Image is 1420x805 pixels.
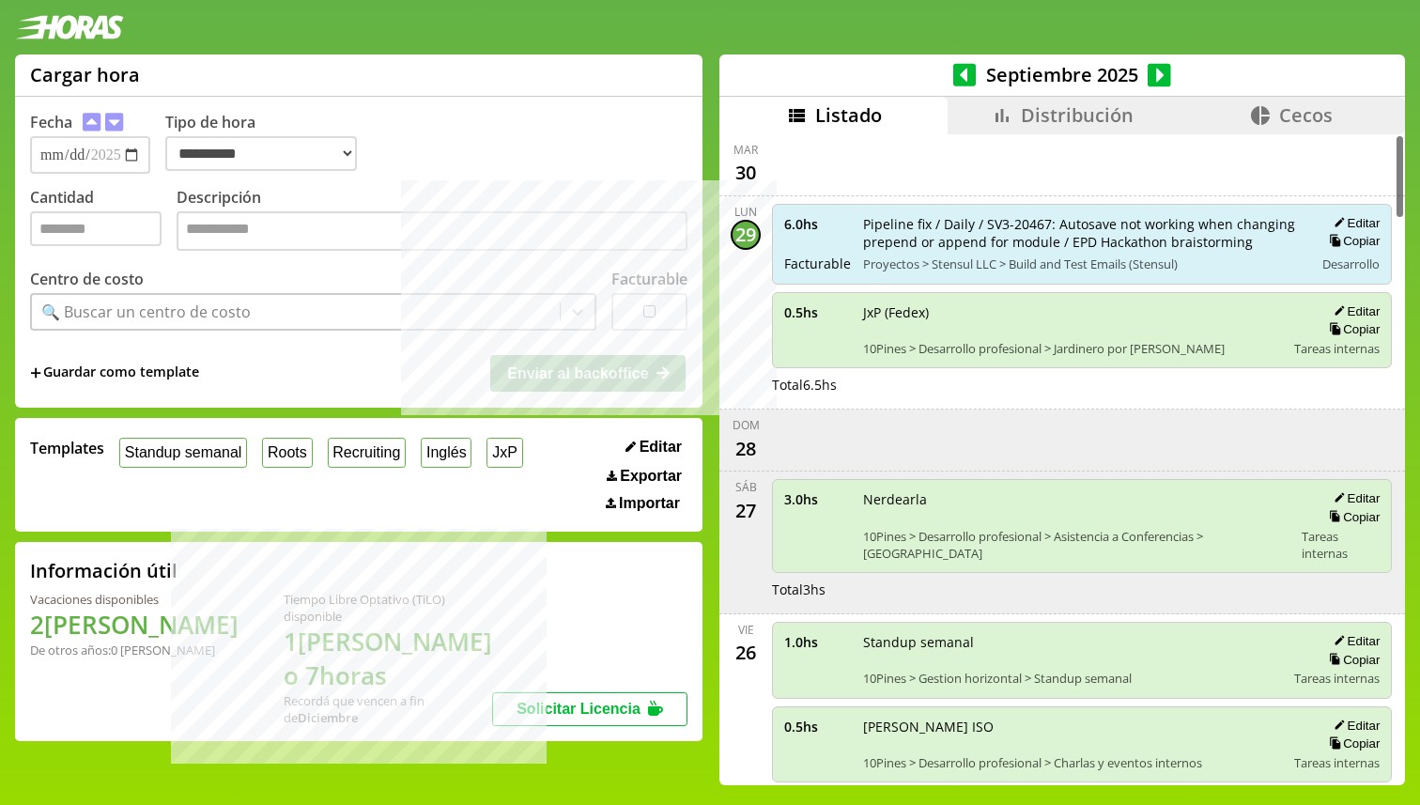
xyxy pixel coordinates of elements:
[731,638,761,668] div: 26
[30,363,199,383] span: +Guardar como template
[863,528,1288,562] span: 10Pines > Desarrollo profesional > Asistencia a Conferencias > [GEOGRAPHIC_DATA]
[784,490,850,508] span: 3.0 hs
[784,255,850,272] span: Facturable
[30,558,177,583] h2: Información útil
[1294,670,1380,687] span: Tareas internas
[735,479,757,495] div: sáb
[1021,102,1134,128] span: Distribución
[863,670,1281,687] span: 10Pines > Gestion horizontal > Standup semanal
[1322,255,1380,272] span: Desarrollo
[1328,490,1380,506] button: Editar
[731,158,761,188] div: 30
[1328,633,1380,649] button: Editar
[1294,340,1380,357] span: Tareas internas
[863,718,1281,735] span: [PERSON_NAME] ISO
[284,625,492,692] h1: 1 [PERSON_NAME] o 7 horas
[640,439,682,456] span: Editar
[863,633,1281,651] span: Standup semanal
[30,642,239,658] div: De otros años: 0 [PERSON_NAME]
[772,581,1392,598] div: Total 3 hs
[620,438,687,457] button: Editar
[863,255,1301,272] span: Proyectos > Stensul LLC > Build and Test Emails (Stensul)
[30,438,104,458] span: Templates
[772,376,1392,394] div: Total 6.5 hs
[1323,735,1380,751] button: Copiar
[492,692,687,726] button: Solicitar Licencia
[30,591,239,608] div: Vacaciones disponibles
[30,269,144,289] label: Centro de costo
[284,692,492,726] div: Recordá que vencen a fin de
[611,269,687,289] label: Facturable
[620,468,682,485] span: Exportar
[30,608,239,642] h1: 2 [PERSON_NAME]
[863,303,1281,321] span: JxP (Fedex)
[731,495,761,525] div: 27
[619,495,680,512] span: Importar
[719,134,1405,782] div: scrollable content
[863,754,1281,771] span: 10Pines > Desarrollo profesional > Charlas y eventos internos
[1328,718,1380,734] button: Editar
[815,102,882,128] span: Listado
[863,340,1281,357] span: 10Pines > Desarrollo profesional > Jardinero por [PERSON_NAME]
[1328,303,1380,319] button: Editar
[731,433,761,463] div: 28
[863,215,1301,251] span: Pipeline fix / Daily / SV3-20467: Autosave not working when changing prepend or append for module...
[601,467,687,486] button: Exportar
[1323,652,1380,668] button: Copiar
[1302,528,1381,562] span: Tareas internas
[177,187,687,255] label: Descripción
[1328,215,1380,231] button: Editar
[733,142,758,158] div: mar
[165,136,357,171] select: Tipo de hora
[731,220,761,250] div: 29
[784,303,850,321] span: 0.5 hs
[1323,509,1380,525] button: Copiar
[1323,233,1380,249] button: Copiar
[165,112,372,174] label: Tipo de hora
[298,709,358,726] b: Diciembre
[30,112,72,132] label: Fecha
[41,302,251,322] div: 🔍 Buscar un centro de costo
[976,62,1148,87] span: Septiembre 2025
[517,701,641,717] span: Solicitar Licencia
[1294,754,1380,771] span: Tareas internas
[784,215,850,233] span: 6.0 hs
[177,211,687,251] textarea: Descripción
[738,622,754,638] div: vie
[733,417,760,433] div: dom
[1279,102,1333,128] span: Cecos
[30,211,162,246] input: Cantidad
[734,204,757,220] div: lun
[784,633,850,651] span: 1.0 hs
[784,718,850,735] span: 0.5 hs
[486,438,522,467] button: JxP
[421,438,471,467] button: Inglés
[328,438,407,467] button: Recruiting
[262,438,312,467] button: Roots
[1323,321,1380,337] button: Copiar
[30,187,177,255] label: Cantidad
[15,15,124,39] img: logotipo
[863,490,1288,508] span: Nerdearla
[284,591,492,625] div: Tiempo Libre Optativo (TiLO) disponible
[119,438,247,467] button: Standup semanal
[30,363,41,383] span: +
[30,62,140,87] h1: Cargar hora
